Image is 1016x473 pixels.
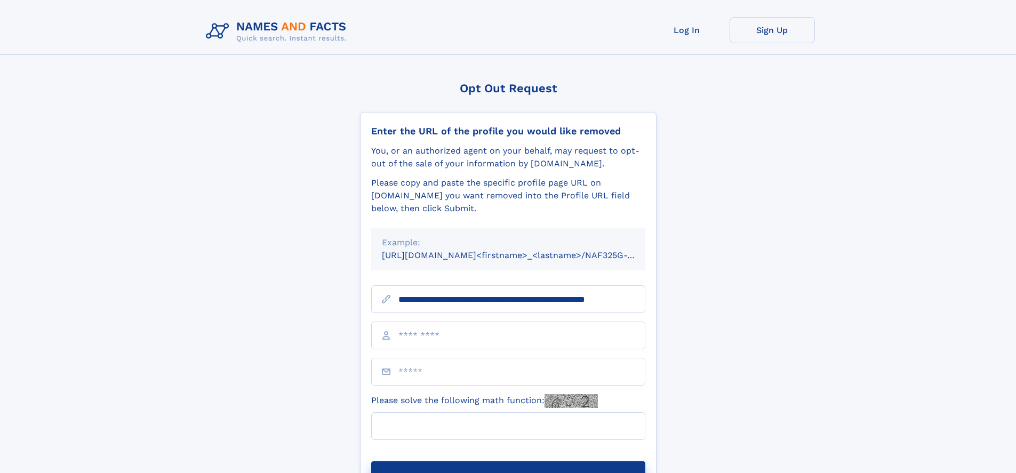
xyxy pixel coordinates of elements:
div: You, or an authorized agent on your behalf, may request to opt-out of the sale of your informatio... [371,145,645,170]
small: [URL][DOMAIN_NAME]<firstname>_<lastname>/NAF325G-xxxxxxxx [382,250,666,260]
label: Please solve the following math function: [371,394,598,408]
div: Enter the URL of the profile you would like removed [371,125,645,137]
a: Sign Up [730,17,815,43]
div: Opt Out Request [360,82,657,95]
div: Example: [382,236,635,249]
div: Please copy and paste the specific profile page URL on [DOMAIN_NAME] you want removed into the Pr... [371,177,645,215]
img: Logo Names and Facts [202,17,355,46]
a: Log In [644,17,730,43]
